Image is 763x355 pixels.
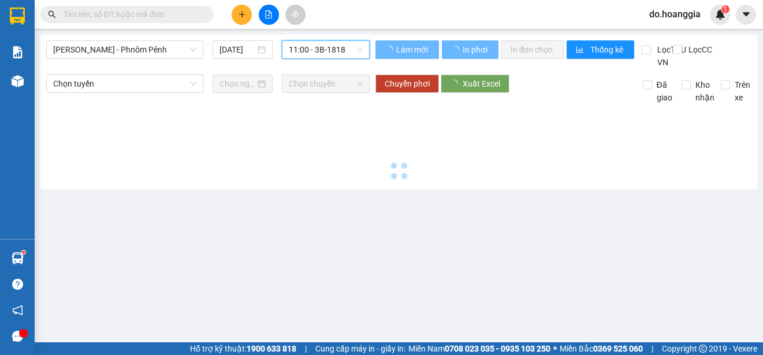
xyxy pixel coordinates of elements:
[442,40,498,59] button: In phơi
[699,345,707,353] span: copyright
[553,346,557,351] span: ⚪️
[691,79,719,104] span: Kho nhận
[715,9,725,20] img: icon-new-feature
[291,10,299,18] span: aim
[445,344,550,353] strong: 0708 023 035 - 0935 103 250
[12,305,23,316] span: notification
[219,77,255,90] input: Chọn ngày
[289,41,363,58] span: 11:00 - 3B-1818
[190,342,296,355] span: Hỗ trợ kỹ thuật:
[10,8,25,25] img: logo-vxr
[375,40,439,59] button: Làm mới
[451,46,461,54] span: loading
[385,46,394,54] span: loading
[53,75,196,92] span: Chọn tuyến
[567,40,634,59] button: bar-chartThống kê
[232,5,252,25] button: plus
[741,9,751,20] span: caret-down
[653,43,688,69] span: Lọc THU VN
[219,43,255,56] input: 15/09/2025
[12,331,23,342] span: message
[576,46,586,55] span: bar-chart
[590,43,625,56] span: Thống kê
[64,8,200,21] input: Tìm tên, số ĐT hoặc mã đơn
[48,10,56,18] span: search
[441,74,509,93] button: Xuất Excel
[265,10,273,18] span: file-add
[12,75,24,87] img: warehouse-icon
[396,43,430,56] span: Làm mới
[53,41,196,58] span: Hồ Chí Minh - Phnôm Pênh
[259,5,279,25] button: file-add
[305,342,307,355] span: |
[315,342,405,355] span: Cung cấp máy in - giấy in:
[730,79,755,104] span: Trên xe
[238,10,246,18] span: plus
[736,5,756,25] button: caret-down
[640,7,710,21] span: do.hoanggia
[450,80,463,88] span: loading
[12,279,23,290] span: question-circle
[723,5,727,13] span: 1
[408,342,550,355] span: Miền Nam
[285,5,306,25] button: aim
[684,43,714,56] span: Lọc CC
[22,251,25,254] sup: 1
[463,77,500,90] span: Xuất Excel
[721,5,729,13] sup: 1
[652,342,653,355] span: |
[463,43,489,56] span: In phơi
[501,40,564,59] button: In đơn chọn
[12,46,24,58] img: solution-icon
[593,344,643,353] strong: 0369 525 060
[652,79,677,104] span: Đã giao
[247,344,296,353] strong: 1900 633 818
[375,74,439,93] button: Chuyển phơi
[289,75,363,92] span: Chọn chuyến
[560,342,643,355] span: Miền Bắc
[12,252,24,264] img: warehouse-icon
